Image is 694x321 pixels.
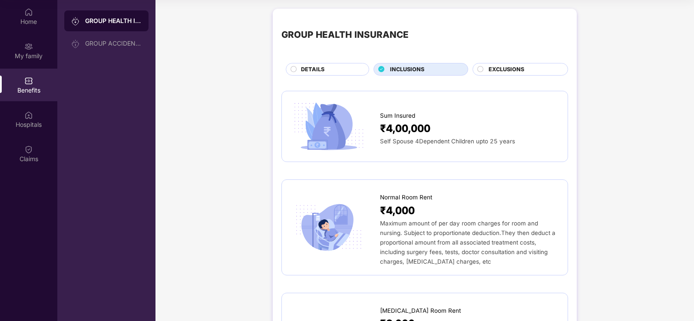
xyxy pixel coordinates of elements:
span: INCLUSIONS [390,65,424,74]
img: icon [291,201,367,254]
span: Self Spouse 4Dependent Children upto 25 years [380,138,515,145]
div: GROUP ACCIDENTAL INSURANCE [85,40,142,47]
img: svg+xml;base64,PHN2ZyBpZD0iSG9zcGl0YWxzIiB4bWxucz0iaHR0cDovL3d3dy53My5vcmcvMjAwMC9zdmciIHdpZHRoPS... [24,111,33,119]
span: DETAILS [301,65,324,74]
img: icon [291,100,367,153]
span: ₹4,00,000 [380,120,430,136]
img: svg+xml;base64,PHN2ZyB3aWR0aD0iMjAiIGhlaWdodD0iMjAiIHZpZXdCb3g9IjAgMCAyMCAyMCIgZmlsbD0ibm9uZSIgeG... [71,17,80,26]
div: GROUP HEALTH INSURANCE [85,17,142,25]
span: [MEDICAL_DATA] Room Rent [380,306,461,315]
span: ₹4,000 [380,202,415,218]
span: Maximum amount of per day room charges for room and nursing. Subject to proportionate deduction.T... [380,220,555,265]
span: EXCLUSIONS [489,65,524,74]
span: Normal Room Rent [380,193,432,202]
img: svg+xml;base64,PHN2ZyBpZD0iQmVuZWZpdHMiIHhtbG5zPSJodHRwOi8vd3d3LnczLm9yZy8yMDAwL3N2ZyIgd2lkdGg9Ij... [24,76,33,85]
img: svg+xml;base64,PHN2ZyB3aWR0aD0iMjAiIGhlaWdodD0iMjAiIHZpZXdCb3g9IjAgMCAyMCAyMCIgZmlsbD0ibm9uZSIgeG... [24,42,33,51]
img: svg+xml;base64,PHN2ZyB3aWR0aD0iMjAiIGhlaWdodD0iMjAiIHZpZXdCb3g9IjAgMCAyMCAyMCIgZmlsbD0ibm9uZSIgeG... [71,40,80,48]
div: GROUP HEALTH INSURANCE [281,28,409,42]
img: svg+xml;base64,PHN2ZyBpZD0iSG9tZSIgeG1sbnM9Imh0dHA6Ly93d3cudzMub3JnLzIwMDAvc3ZnIiB3aWR0aD0iMjAiIG... [24,8,33,17]
span: Sum Insured [380,111,415,120]
img: svg+xml;base64,PHN2ZyBpZD0iQ2xhaW0iIHhtbG5zPSJodHRwOi8vd3d3LnczLm9yZy8yMDAwL3N2ZyIgd2lkdGg9IjIwIi... [24,145,33,154]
